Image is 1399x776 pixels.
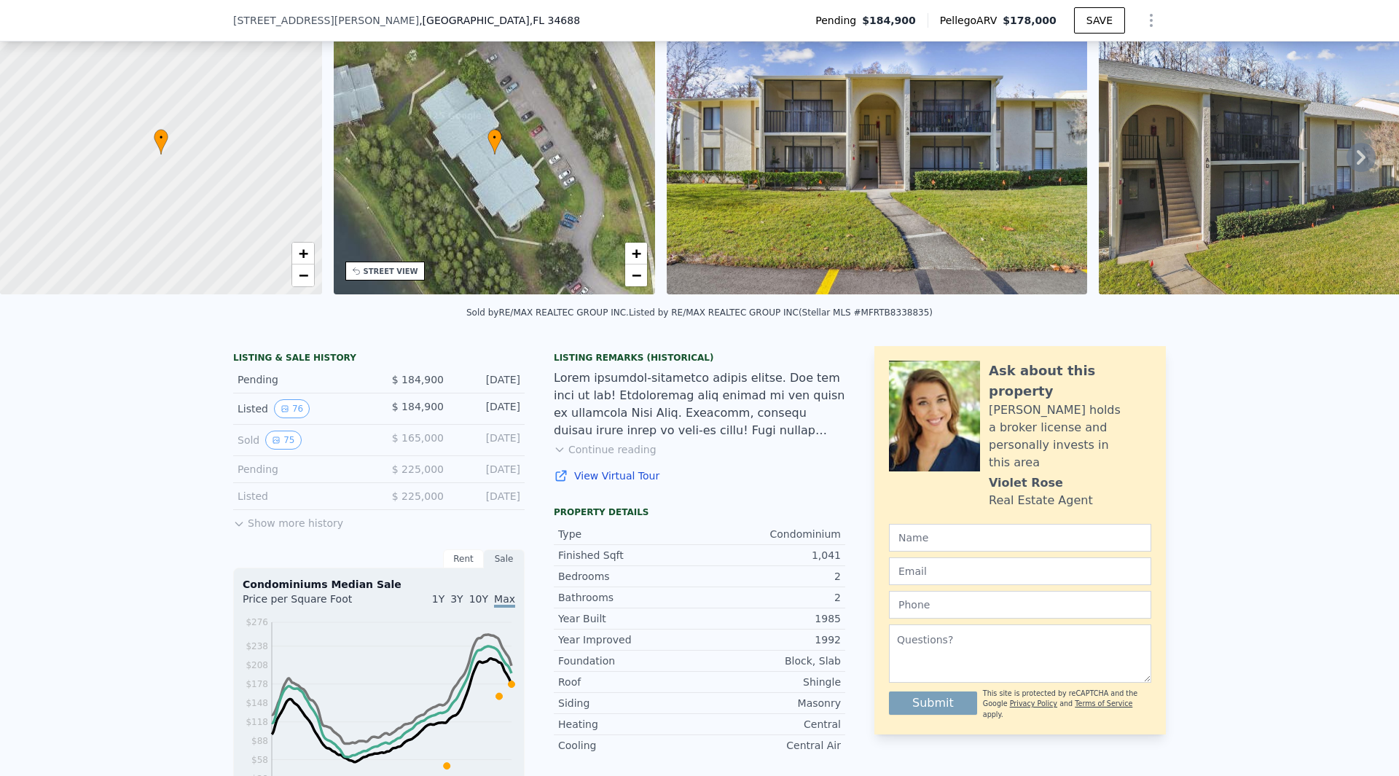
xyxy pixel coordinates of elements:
[558,527,699,541] div: Type
[667,15,1086,294] img: Sale: 148201160 Parcel: 54235448
[233,510,343,530] button: Show more history
[455,489,520,503] div: [DATE]
[889,591,1151,619] input: Phone
[238,489,367,503] div: Listed
[243,577,515,592] div: Condominiums Median Sale
[889,524,1151,552] input: Name
[554,469,845,483] a: View Virtual Tour
[450,593,463,605] span: 3Y
[292,243,314,264] a: Zoom in
[699,738,841,753] div: Central Air
[246,617,268,627] tspan: $276
[554,352,845,364] div: Listing Remarks (Historical)
[154,131,168,144] span: •
[940,13,1003,28] span: Pellego ARV
[699,654,841,668] div: Block, Slab
[432,593,444,605] span: 1Y
[558,738,699,753] div: Cooling
[392,374,444,385] span: $ 184,900
[246,679,268,689] tspan: $178
[558,611,699,626] div: Year Built
[625,243,647,264] a: Zoom in
[364,266,418,277] div: STREET VIEW
[238,431,367,450] div: Sold
[699,590,841,605] div: 2
[455,462,520,477] div: [DATE]
[1075,699,1132,708] a: Terms of Service
[530,15,580,26] span: , FL 34688
[487,131,502,144] span: •
[443,549,484,568] div: Rent
[1137,6,1166,35] button: Show Options
[558,548,699,563] div: Finished Sqft
[699,675,841,689] div: Shingle
[246,717,268,727] tspan: $118
[558,675,699,689] div: Roof
[558,590,699,605] div: Bathrooms
[298,244,307,262] span: +
[1074,7,1125,34] button: SAVE
[455,372,520,387] div: [DATE]
[699,569,841,584] div: 2
[699,527,841,541] div: Condominium
[246,660,268,670] tspan: $208
[989,401,1151,471] div: [PERSON_NAME] holds a broker license and personally invests in this area
[558,654,699,668] div: Foundation
[419,13,580,28] span: , [GEOGRAPHIC_DATA]
[625,264,647,286] a: Zoom out
[889,691,977,715] button: Submit
[632,244,641,262] span: +
[558,696,699,710] div: Siding
[154,129,168,154] div: •
[246,641,268,651] tspan: $238
[392,463,444,475] span: $ 225,000
[233,13,419,28] span: [STREET_ADDRESS][PERSON_NAME]
[629,307,933,318] div: Listed by RE/MAX REALTEC GROUP INC (Stellar MLS #MFRTB8338835)
[558,717,699,732] div: Heating
[554,506,845,518] div: Property details
[494,593,515,608] span: Max
[554,442,657,457] button: Continue reading
[392,401,444,412] span: $ 184,900
[233,352,525,367] div: LISTING & SALE HISTORY
[632,266,641,284] span: −
[251,736,268,746] tspan: $88
[246,698,268,708] tspan: $148
[983,689,1151,720] div: This site is protected by reCAPTCHA and the Google and apply.
[455,399,520,418] div: [DATE]
[455,431,520,450] div: [DATE]
[469,593,488,605] span: 10Y
[484,549,525,568] div: Sale
[274,399,310,418] button: View historical data
[699,717,841,732] div: Central
[699,611,841,626] div: 1985
[466,307,629,318] div: Sold by RE/MAX REALTEC GROUP INC .
[298,266,307,284] span: −
[558,632,699,647] div: Year Improved
[392,432,444,444] span: $ 165,000
[243,592,379,615] div: Price per Square Foot
[558,569,699,584] div: Bedrooms
[699,548,841,563] div: 1,041
[238,462,367,477] div: Pending
[1003,15,1057,26] span: $178,000
[989,474,1063,492] div: Violet Rose
[862,13,916,28] span: $184,900
[238,372,367,387] div: Pending
[815,13,862,28] span: Pending
[251,755,268,765] tspan: $58
[699,696,841,710] div: Masonry
[699,632,841,647] div: 1992
[554,369,845,439] div: Lorem ipsumdol-sitametco adipis elitse. Doe tem inci ut lab! Etdoloremag aliq enimad mi ven quisn...
[1010,699,1057,708] a: Privacy Policy
[989,361,1151,401] div: Ask about this property
[487,129,502,154] div: •
[989,492,1093,509] div: Real Estate Agent
[265,431,301,450] button: View historical data
[292,264,314,286] a: Zoom out
[392,490,444,502] span: $ 225,000
[889,557,1151,585] input: Email
[238,399,367,418] div: Listed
